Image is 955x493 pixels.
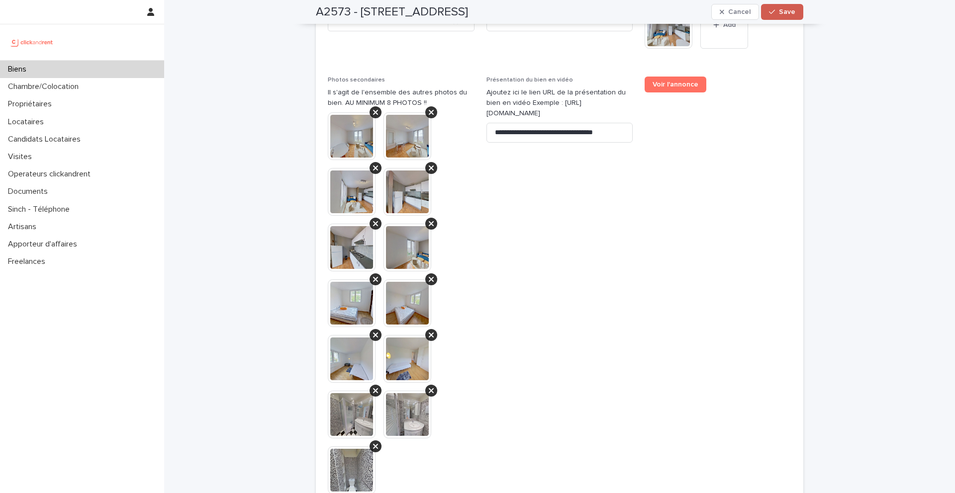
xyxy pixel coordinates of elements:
[4,152,40,162] p: Visites
[4,99,60,109] p: Propriétaires
[4,205,78,214] p: Sinch - Téléphone
[728,8,751,15] span: Cancel
[779,8,795,15] span: Save
[4,240,85,249] p: Apporteur d'affaires
[328,77,385,83] span: Photos secondaires
[653,81,698,88] span: Voir l'annonce
[711,4,759,20] button: Cancel
[723,21,736,28] span: Add
[486,77,573,83] span: Présentation du bien en vidéo
[4,222,44,232] p: Artisans
[486,87,633,118] p: Ajoutez ici le lien URL de la présentation du bien en vidéo Exemple : [URL][DOMAIN_NAME]
[700,1,748,49] button: Add
[328,87,475,108] p: Il s'agit de l'ensemble des autres photos du bien. AU MINIMUM 8 PHOTOS !!
[4,169,98,179] p: Operateurs clickandrent
[4,257,53,266] p: Freelances
[4,187,56,196] p: Documents
[8,32,56,52] img: UCB0brd3T0yccxBKYDjQ
[761,4,803,20] button: Save
[4,82,87,91] p: Chambre/Colocation
[316,5,468,19] h2: A2573 - [STREET_ADDRESS]
[4,117,52,127] p: Locataires
[645,77,706,92] a: Voir l'annonce
[4,135,89,144] p: Candidats Locataires
[4,65,34,74] p: Biens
